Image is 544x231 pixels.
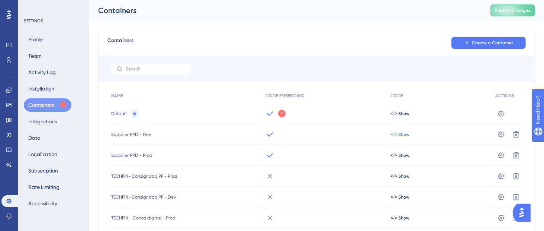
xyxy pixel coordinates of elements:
span: NAME [111,93,123,99]
button: Profile [24,33,47,46]
span: CODE EMBEDDING [265,93,304,99]
button: </> Show [390,111,409,117]
span: TECHFIN- Consignado PF - Prod [111,173,177,179]
button: Localization [24,148,62,161]
div: SETTINGS [24,18,84,24]
button: Rate Limiting [24,180,64,194]
button: Create a Container [451,37,526,49]
button: Subscription [24,164,62,177]
iframe: UserGuiding AI Assistant Launcher [513,202,535,224]
span: TECHFIN - Conta digital - Prod [111,215,176,221]
button: Accessibility [24,197,62,210]
button: Containers [24,98,71,112]
span: Create a Container [472,40,514,46]
button: Team [24,49,46,63]
button: Installation [24,82,59,95]
button: </> Show [390,132,409,137]
span: TECHFIN- Consignado PF - Dev [111,194,176,200]
button: </> Show [390,173,409,179]
span: Default [111,111,127,117]
span: Need Help? [17,2,46,11]
span: Supplier PPD - Prod [111,152,152,158]
button: </> Show [390,215,409,221]
span: Publish Changes [495,7,531,13]
span: Supplier PPD - Dev [111,132,151,137]
button: Integrations [24,115,61,128]
span: Containers [107,36,133,50]
span: ACTIONS [495,93,514,99]
button: </> Show [390,152,409,158]
span: CODE [390,93,403,99]
div: Containers [98,5,472,16]
button: Activity Log [24,66,60,79]
button: </> Show [390,194,409,200]
input: Search [126,66,186,72]
button: Data [24,131,45,145]
button: Publish Changes [490,4,535,16]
